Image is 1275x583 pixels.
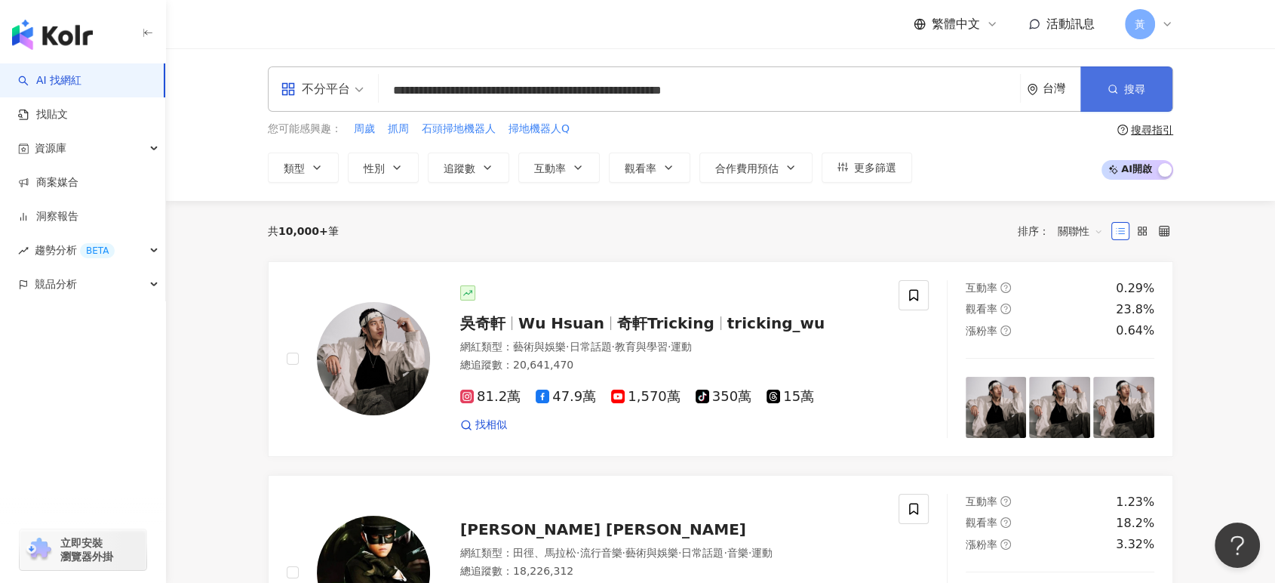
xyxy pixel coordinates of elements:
[668,341,671,353] span: ·
[281,77,350,101] div: 不分平台
[966,517,997,529] span: 觀看率
[854,162,896,174] span: 更多篩選
[1117,125,1128,135] span: question-circle
[611,341,614,353] span: ·
[1116,536,1154,553] div: 3.32%
[699,153,813,183] button: 合作費用預估
[421,121,496,137] button: 石頭掃地機器人
[268,153,339,183] button: 類型
[724,547,727,559] span: ·
[1215,523,1260,568] iframe: Help Scout Beacon - Open
[281,82,296,97] span: appstore
[460,358,880,373] div: 總追蹤數 ： 20,641,470
[681,547,724,559] span: 日常話題
[1000,325,1011,336] span: question-circle
[966,377,1027,438] img: post-image
[35,267,77,301] span: 競品分析
[1131,124,1173,136] div: 搜尋指引
[1027,84,1038,95] span: environment
[611,389,681,405] span: 1,570萬
[460,564,880,579] div: 總追蹤數 ： 18,226,312
[1018,219,1111,243] div: 排序：
[460,418,507,433] a: 找相似
[428,153,509,183] button: 追蹤數
[475,418,507,433] span: 找相似
[508,122,570,137] span: 掃地機器人Q
[460,520,746,538] span: [PERSON_NAME] [PERSON_NAME]
[508,121,570,137] button: 掃地機器人Q
[460,314,505,332] span: 吳奇軒
[966,538,997,551] span: 漲粉率
[579,547,622,559] span: 流行音樂
[966,282,997,294] span: 互動率
[576,547,579,559] span: ·
[678,547,681,559] span: ·
[715,162,779,174] span: 合作費用預估
[422,122,496,137] span: 石頭掃地機器人
[625,547,678,559] span: 藝術與娛樂
[966,325,997,337] span: 漲粉率
[767,389,814,405] span: 15萬
[353,121,376,137] button: 周歲
[822,153,912,183] button: 更多篩選
[1000,282,1011,293] span: question-circle
[24,538,54,562] img: chrome extension
[1116,322,1154,339] div: 0.64%
[534,162,566,174] span: 互動率
[727,547,748,559] span: 音樂
[1058,219,1103,243] span: 關聯性
[518,314,604,332] span: Wu Hsuan
[460,389,521,405] span: 81.2萬
[617,314,714,332] span: 奇軒Tricking
[536,389,596,405] span: 47.9萬
[932,16,980,32] span: 繁體中文
[460,546,880,561] div: 網紅類型 ：
[268,261,1173,457] a: KOL Avatar吳奇軒Wu Hsuan奇軒Trickingtricking_wu網紅類型：藝術與娛樂·日常話題·教育與學習·運動總追蹤數：20,641,47081.2萬47.9萬1,570萬...
[671,341,692,353] span: 運動
[1046,17,1095,31] span: 活動訊息
[966,303,997,315] span: 觀看率
[317,302,430,415] img: KOL Avatar
[460,340,880,355] div: 網紅類型 ：
[35,131,66,165] span: 資源庫
[278,225,328,237] span: 10,000+
[751,547,773,559] span: 運動
[268,225,339,237] div: 共 筆
[444,162,475,174] span: 追蹤數
[518,153,600,183] button: 互動率
[696,389,751,405] span: 350萬
[18,107,68,122] a: 找貼文
[1135,16,1145,32] span: 黃
[18,175,78,190] a: 商案媒合
[12,20,93,50] img: logo
[513,547,576,559] span: 田徑、馬拉松
[966,495,997,507] span: 互動率
[1093,377,1154,438] img: post-image
[1116,515,1154,532] div: 18.2%
[1000,496,1011,507] span: question-circle
[1080,66,1172,112] button: 搜尋
[1000,517,1011,528] span: question-circle
[354,122,375,137] span: 周歲
[513,341,566,353] span: 藝術與娛樂
[80,243,115,258] div: BETA
[1029,377,1090,438] img: post-image
[727,314,825,332] span: tricking_wu
[622,547,625,559] span: ·
[748,547,751,559] span: ·
[387,121,410,137] button: 抓周
[1000,539,1011,550] span: question-circle
[18,245,29,256] span: rise
[566,341,569,353] span: ·
[1000,304,1011,314] span: question-circle
[615,341,668,353] span: 教育與學習
[35,233,115,267] span: 趨勢分析
[268,122,342,137] span: 您可能感興趣：
[284,162,305,174] span: 類型
[20,529,146,570] a: chrome extension立即安裝 瀏覽器外掛
[18,73,81,88] a: searchAI 找網紅
[364,162,385,174] span: 性別
[18,209,78,224] a: 洞察報告
[609,153,690,183] button: 觀看率
[388,122,409,137] span: 抓周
